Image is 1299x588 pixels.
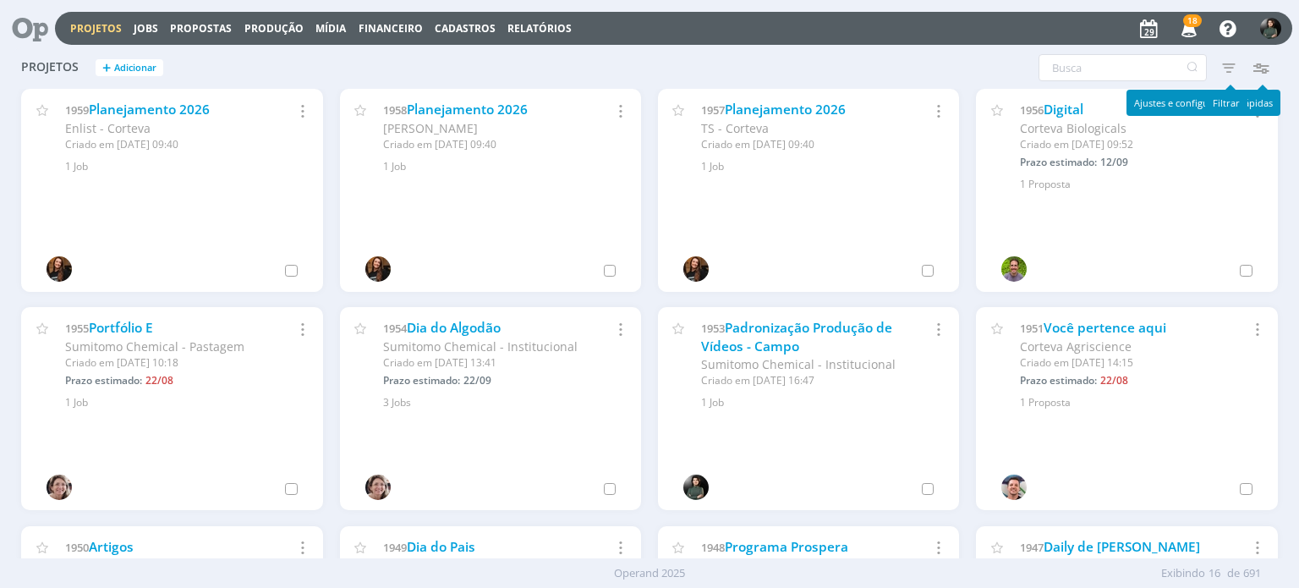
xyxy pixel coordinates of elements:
[365,256,391,282] img: T
[383,373,460,387] span: Prazo estimado:
[1126,90,1280,116] div: Ajustes e configurações rápidas
[430,22,501,36] button: Cadastros
[1020,137,1220,152] div: Criado em [DATE] 09:52
[65,373,142,387] span: Prazo estimado:
[65,557,177,573] span: Corteva Agriscience
[463,373,491,387] span: 22/09
[170,21,232,36] span: Propostas
[89,538,134,556] a: Artigos
[1001,475,1027,500] img: C
[65,22,127,36] button: Projetos
[365,475,391,500] img: A
[129,22,163,36] button: Jobs
[65,321,89,336] span: 1955
[1001,256,1027,282] img: T
[701,540,725,555] span: 1948
[134,21,158,36] a: Jobs
[244,21,304,36] a: Produção
[1260,18,1281,39] img: M
[407,319,501,337] a: Dia do Algodão
[1044,101,1083,118] a: Digital
[1100,155,1128,169] span: 12/09
[89,319,153,337] a: Portfólio E
[1259,14,1282,43] button: M
[359,21,423,36] a: Financeiro
[383,540,407,555] span: 1949
[1020,155,1097,169] span: Prazo estimado:
[383,395,621,410] div: 3 Jobs
[701,557,852,573] span: CTVA Produção de Cultivos
[701,159,939,174] div: 1 Job
[354,22,428,36] button: Financeiro
[1020,395,1258,410] div: 1 Proposta
[407,101,528,118] a: Planejamento 2026
[65,338,244,354] span: Sumitomo Chemical - Pastagem
[65,159,303,174] div: 1 Job
[165,22,237,36] button: Propostas
[683,475,709,500] img: M
[1020,338,1132,354] span: Corteva Agriscience
[47,475,72,500] img: A
[21,60,79,74] span: Projetos
[701,321,725,336] span: 1953
[1205,90,1247,116] div: Filtrar
[1044,538,1200,556] a: Daily de [PERSON_NAME]
[239,22,309,36] button: Produção
[1183,14,1202,27] span: 18
[47,256,72,282] img: T
[1209,565,1220,582] span: 16
[65,102,89,118] span: 1959
[383,338,578,354] span: Sumitomo Chemical - Institucional
[383,557,578,573] span: Sumitomo Chemical - Institucional
[102,59,111,77] span: +
[1020,540,1044,555] span: 1947
[507,21,572,36] a: Relatórios
[383,355,583,371] div: Criado em [DATE] 13:41
[1100,373,1128,387] span: 22/08
[1161,565,1205,582] span: Exibindo
[383,102,407,118] span: 1958
[70,21,122,36] a: Projetos
[96,59,163,77] button: +Adicionar
[89,101,210,118] a: Planejamento 2026
[1227,565,1240,582] span: de
[701,373,901,388] div: Criado em [DATE] 16:47
[65,120,151,136] span: Enlist - Corteva
[701,319,892,355] a: Padronização Produção de Vídeos - Campo
[1020,321,1044,336] span: 1951
[114,63,156,74] span: Adicionar
[383,137,583,152] div: Criado em [DATE] 09:40
[1020,557,1115,573] span: [PERSON_NAME]
[1020,177,1258,192] div: 1 Proposta
[407,538,475,556] a: Dia do Pais
[725,538,848,556] a: Programa Prospera
[701,356,896,372] span: Sumitomo Chemical - Institucional
[383,159,621,174] div: 1 Job
[1020,120,1126,136] span: Corteva Biologicals
[65,540,89,555] span: 1950
[383,321,407,336] span: 1954
[701,102,725,118] span: 1957
[435,21,496,36] span: Cadastros
[1020,102,1044,118] span: 1956
[701,120,769,136] span: TS - Corteva
[1020,355,1220,371] div: Criado em [DATE] 14:15
[701,137,901,152] div: Criado em [DATE] 09:40
[310,22,351,36] button: Mídia
[502,22,577,36] button: Relatórios
[145,373,173,387] span: 22/08
[1170,14,1205,44] button: 18
[1243,565,1261,582] span: 691
[383,120,478,136] span: [PERSON_NAME]
[725,101,846,118] a: Planejamento 2026
[701,395,939,410] div: 1 Job
[1039,54,1207,81] input: Busca
[65,395,303,410] div: 1 Job
[315,21,346,36] a: Mídia
[1020,373,1097,387] span: Prazo estimado:
[65,137,265,152] div: Criado em [DATE] 09:40
[65,355,265,371] div: Criado em [DATE] 10:18
[683,256,709,282] img: T
[1044,319,1166,337] a: Você pertence aqui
